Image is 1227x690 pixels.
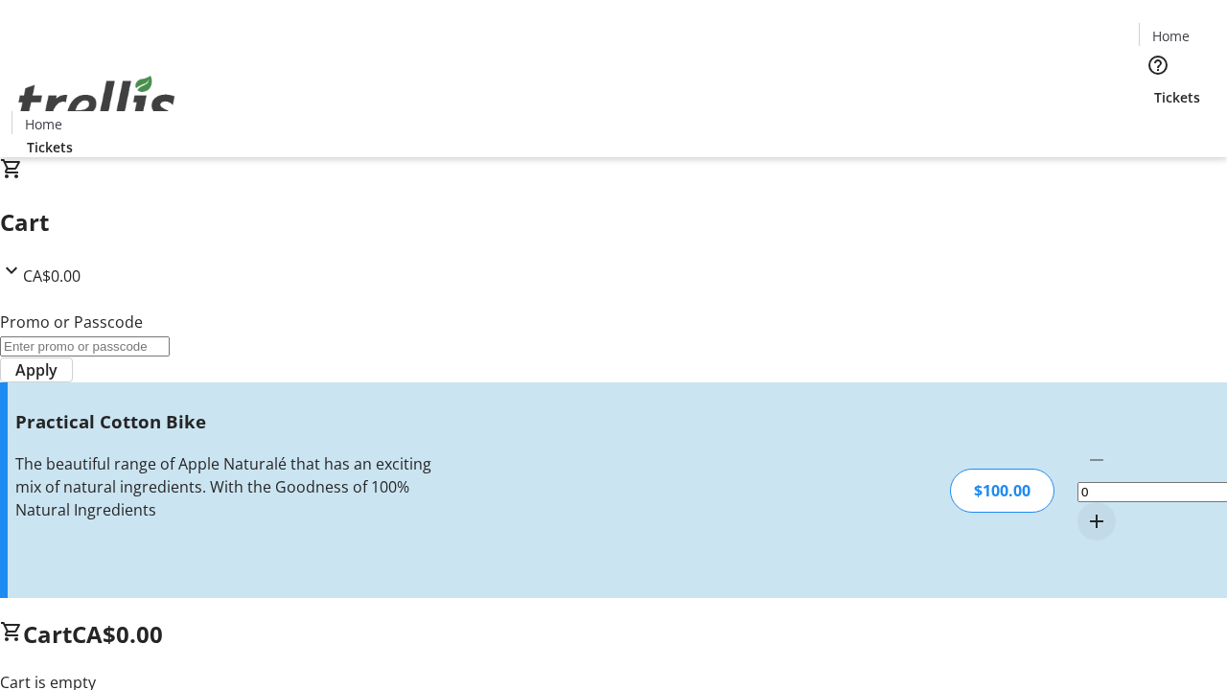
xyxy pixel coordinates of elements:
h3: Practical Cotton Bike [15,408,434,435]
a: Tickets [1139,87,1215,107]
span: CA$0.00 [23,265,81,287]
span: Tickets [27,137,73,157]
span: Home [1152,26,1190,46]
img: Orient E2E Organization 07HsHlfNg3's Logo [12,55,182,150]
a: Tickets [12,137,88,157]
div: The beautiful range of Apple Naturalé that has an exciting mix of natural ingredients. With the G... [15,452,434,521]
a: Home [12,114,74,134]
span: Home [25,114,62,134]
div: $100.00 [950,469,1054,513]
button: Increment by one [1077,502,1116,540]
button: Help [1139,46,1177,84]
span: Apply [15,358,58,381]
span: CA$0.00 [72,618,163,650]
span: Tickets [1154,87,1200,107]
button: Cart [1139,107,1177,146]
a: Home [1140,26,1201,46]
